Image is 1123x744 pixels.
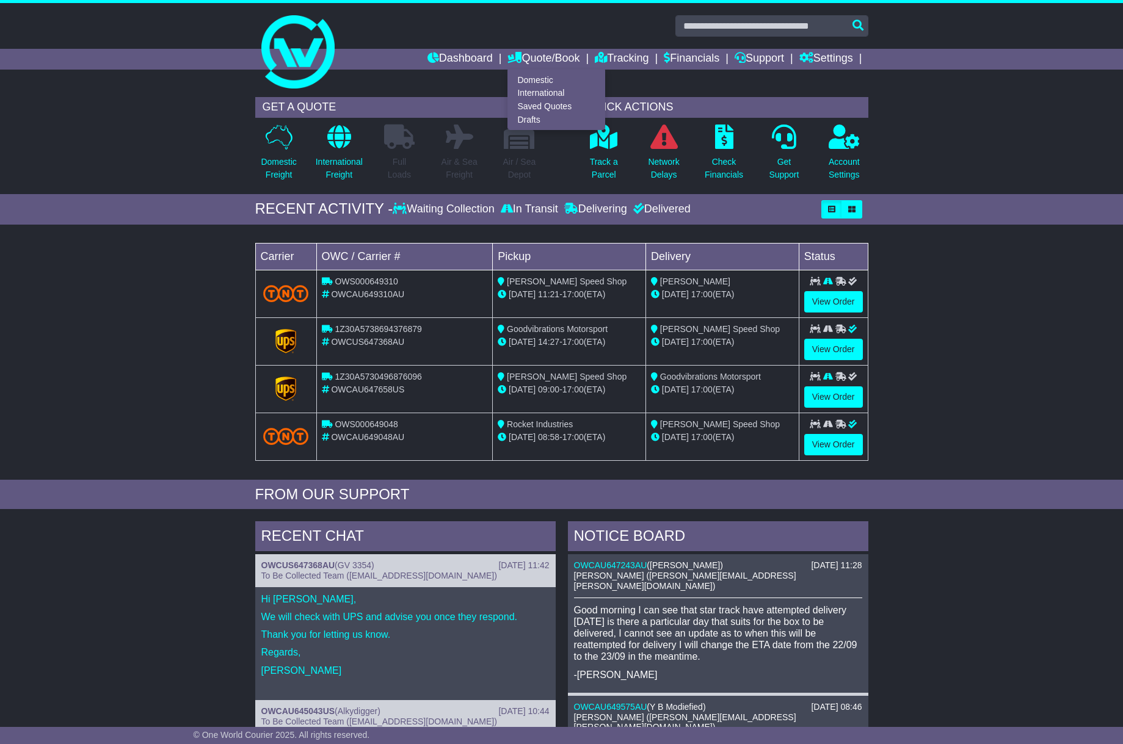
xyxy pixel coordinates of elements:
[595,49,649,70] a: Tracking
[507,276,627,286] span: [PERSON_NAME] Speed Shop
[828,124,860,188] a: AccountSettings
[574,571,796,591] span: [PERSON_NAME] ([PERSON_NAME][EMAIL_ADDRESS][PERSON_NAME][DOMAIN_NAME])
[507,419,573,429] span: Rocket Industries
[331,432,404,442] span: OWCAU649048AU
[331,337,404,347] span: OWCUS647368AU
[651,431,794,444] div: (ETA)
[509,289,536,299] span: [DATE]
[509,432,536,442] span: [DATE]
[664,49,719,70] a: Financials
[538,432,559,442] span: 08:58
[538,337,559,347] span: 14:27
[538,289,559,299] span: 11:21
[498,203,561,216] div: In Transit
[275,329,296,353] img: GetCarrierServiceLogo
[261,560,335,570] a: OWCUS647368AU
[335,324,421,334] span: 1Z30A5738694376879
[647,124,680,188] a: NetworkDelays
[255,200,393,218] div: RECENT ACTIVITY -
[574,560,862,571] div: ( )
[255,243,316,270] td: Carrier
[660,372,761,381] span: Goodvibrations Motorsport
[315,124,363,188] a: InternationalFreight
[691,385,713,394] span: 17:00
[804,291,863,312] a: View Order
[331,289,404,299] span: OWCAU649310AU
[662,289,689,299] span: [DATE]
[261,665,550,676] p: [PERSON_NAME]
[562,337,584,347] span: 17:00
[261,560,550,571] div: ( )
[498,336,641,349] div: - (ETA)
[574,702,647,712] a: OWCAU649575AU
[261,646,550,658] p: Regards,
[811,702,862,712] div: [DATE] 08:46
[804,339,863,360] a: View Order
[769,156,799,181] p: Get Support
[261,717,497,726] span: To Be Collected Team ([EMAIL_ADDRESS][DOMAIN_NAME])
[261,706,335,716] a: OWCAU645043US
[704,124,744,188] a: CheckFinancials
[498,706,549,717] div: [DATE] 10:44
[263,428,309,444] img: TNT_Domestic.png
[561,203,630,216] div: Delivering
[662,432,689,442] span: [DATE]
[335,276,398,286] span: OWS000649310
[508,73,605,87] a: Domestic
[651,383,794,396] div: (ETA)
[263,285,309,302] img: TNT_Domestic.png
[316,156,363,181] p: International Freight
[804,386,863,408] a: View Order
[255,521,556,554] div: RECENT CHAT
[691,289,713,299] span: 17:00
[574,604,862,663] p: Good morning I can see that star track have attempted delivery [DATE] is there a particular day t...
[580,97,868,118] div: QUICK ACTIONS
[645,243,799,270] td: Delivery
[811,560,862,571] div: [DATE] 11:28
[538,385,559,394] span: 09:00
[574,702,862,712] div: ( )
[662,337,689,347] span: [DATE]
[590,156,618,181] p: Track a Parcel
[804,434,863,455] a: View Order
[503,156,536,181] p: Air / Sea Depot
[705,156,743,181] p: Check Financials
[335,419,398,429] span: OWS000649048
[261,593,550,605] p: Hi [PERSON_NAME],
[660,324,780,334] span: [PERSON_NAME] Speed Shop
[509,337,536,347] span: [DATE]
[261,156,296,181] p: Domestic Freight
[589,124,619,188] a: Track aParcel
[498,288,641,301] div: - (ETA)
[662,385,689,394] span: [DATE]
[261,571,497,580] span: To Be Collected Team ([EMAIL_ADDRESS][DOMAIN_NAME])
[648,156,679,181] p: Network Delays
[260,124,297,188] a: DomesticFreight
[829,156,860,181] p: Account Settings
[331,385,404,394] span: OWCAU647658US
[630,203,691,216] div: Delivered
[338,560,371,570] span: GV 3354
[255,97,543,118] div: GET A QUOTE
[335,372,421,381] span: 1Z30A5730496876096
[338,706,377,716] span: Alkydigger
[562,432,584,442] span: 17:00
[507,324,608,334] span: Goodvibrations Motorsport
[507,70,605,130] div: Quote/Book
[768,124,799,188] a: GetSupport
[660,419,780,429] span: [PERSON_NAME] Speed Shop
[393,203,497,216] div: Waiting Collection
[650,702,703,712] span: Y B Modiefied
[691,432,713,442] span: 17:00
[574,712,796,732] span: [PERSON_NAME] ([PERSON_NAME][EMAIL_ADDRESS][PERSON_NAME][DOMAIN_NAME])
[508,113,605,126] a: Drafts
[574,669,862,681] p: -[PERSON_NAME]
[735,49,784,70] a: Support
[509,385,536,394] span: [DATE]
[799,243,868,270] td: Status
[493,243,646,270] td: Pickup
[498,431,641,444] div: - (ETA)
[691,337,713,347] span: 17:00
[498,560,549,571] div: [DATE] 11:42
[427,49,493,70] a: Dashboard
